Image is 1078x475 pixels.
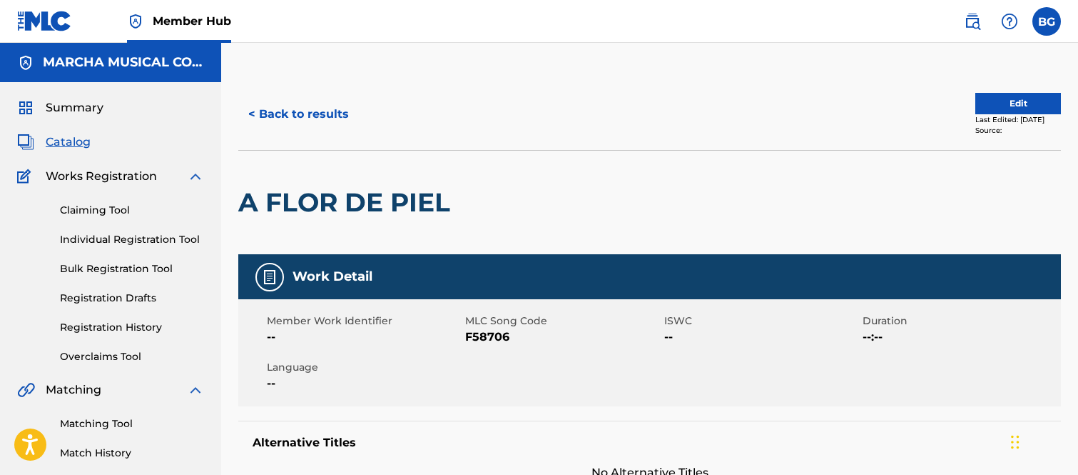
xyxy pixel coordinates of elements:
[863,314,1057,329] span: Duration
[1007,406,1078,475] iframe: Chat Widget
[238,96,359,132] button: < Back to results
[17,11,72,31] img: MLC Logo
[261,269,278,286] img: Work Detail
[664,314,859,329] span: ISWC
[17,99,103,116] a: SummarySummary
[17,54,34,71] img: Accounts
[995,7,1024,36] div: Help
[975,93,1061,114] button: Edit
[1038,288,1078,403] iframe: Resource Center
[1007,406,1078,475] div: Widget de chat
[60,416,204,431] a: Matching Tool
[46,168,157,185] span: Works Registration
[267,360,462,375] span: Language
[60,320,204,335] a: Registration History
[17,134,34,151] img: Catalog
[153,13,231,29] span: Member Hub
[465,329,660,346] span: F58706
[127,13,144,30] img: Top Rightsholder
[267,375,462,392] span: --
[975,125,1061,136] div: Source:
[60,203,204,218] a: Claiming Tool
[187,381,204,399] img: expand
[1032,7,1061,36] div: User Menu
[664,329,859,346] span: --
[17,168,36,185] img: Works Registration
[60,446,204,461] a: Match History
[958,7,987,36] a: Public Search
[964,13,981,30] img: search
[293,269,372,285] h5: Work Detail
[46,99,103,116] span: Summary
[267,314,462,329] span: Member Work Identifier
[60,291,204,306] a: Registration Drafts
[60,232,204,247] a: Individual Registration Tool
[975,114,1061,125] div: Last Edited: [DATE]
[17,134,91,151] a: CatalogCatalog
[60,261,204,276] a: Bulk Registration Tool
[17,99,34,116] img: Summary
[238,186,457,219] h2: A FLOR DE PIEL
[17,381,35,399] img: Matching
[60,349,204,364] a: Overclaims Tool
[1001,13,1018,30] img: help
[465,314,660,329] span: MLC Song Code
[253,436,1047,450] h5: Alternative Titles
[187,168,204,185] img: expand
[43,54,204,71] h5: MARCHA MUSICAL CORP.
[863,329,1057,346] span: --:--
[46,381,101,399] span: Matching
[1011,421,1019,464] div: Arrastrar
[267,329,462,346] span: --
[46,134,91,151] span: Catalog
